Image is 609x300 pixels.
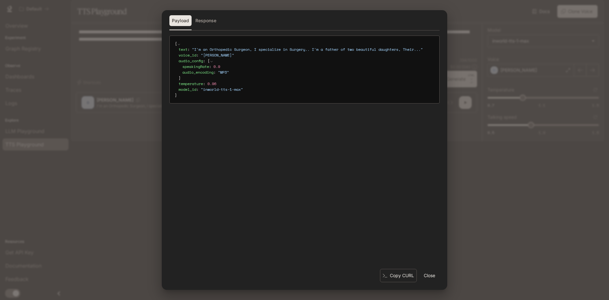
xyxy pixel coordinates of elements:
[175,41,177,46] span: {
[182,70,213,75] span: audio_encoding
[182,70,434,75] div: :
[207,81,216,86] span: 0.96
[179,87,434,92] div: :
[207,58,210,63] span: {
[169,15,192,26] button: Payload
[213,64,220,69] span: 0.9
[179,87,196,92] span: model_id
[182,64,209,69] span: speakingRate
[179,52,434,58] div: :
[179,52,196,58] span: voice_id
[179,81,434,87] div: :
[380,269,417,283] button: Copy CURL
[179,81,203,86] span: temperature
[175,92,177,98] span: }
[182,64,434,70] div: :
[419,269,440,282] button: Close
[179,58,434,81] div: :
[179,75,181,81] span: }
[179,47,187,52] span: text
[179,47,434,52] div: :
[193,15,219,26] button: Response
[201,87,243,92] span: " inworld-tts-1-max "
[192,47,423,52] span: " I'm an Orthopedic Surgeon, I specialize in Surgery.. I'm a father of two beautiful daughters, T...
[218,70,229,75] span: " MP3 "
[201,52,234,58] span: " [PERSON_NAME] "
[179,58,203,63] span: audio_config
